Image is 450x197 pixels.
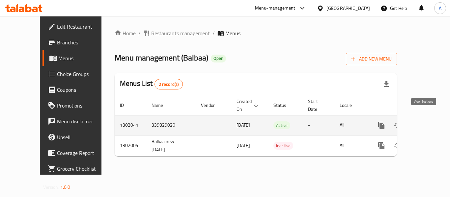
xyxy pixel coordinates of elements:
[237,121,250,129] span: [DATE]
[57,38,110,46] span: Branches
[379,76,394,92] div: Export file
[115,135,146,156] td: 1302004
[225,29,240,37] span: Menus
[42,145,115,161] a: Coverage Report
[374,138,389,154] button: more
[308,97,326,113] span: Start Date
[201,101,223,109] span: Vendor
[115,29,397,37] nav: breadcrumb
[120,101,132,109] span: ID
[151,29,210,37] span: Restaurants management
[57,23,110,31] span: Edit Restaurant
[115,50,208,65] span: Menu management ( Balbaa )
[152,101,172,109] span: Name
[389,138,405,154] button: Change Status
[212,29,215,37] li: /
[57,149,110,157] span: Coverage Report
[255,4,295,12] div: Menu-management
[57,70,110,78] span: Choice Groups
[237,141,250,150] span: [DATE]
[334,115,368,135] td: All
[42,82,115,98] a: Coupons
[334,135,368,156] td: All
[57,165,110,173] span: Grocery Checklist
[57,117,110,125] span: Menu disclaimer
[146,135,196,156] td: Balbaa new [DATE]
[326,5,370,12] div: [GEOGRAPHIC_DATA]
[115,115,146,135] td: 1302041
[115,95,442,156] table: enhanced table
[120,79,183,89] h2: Menus List
[155,81,183,87] span: 2 record(s)
[115,29,136,37] a: Home
[138,29,141,37] li: /
[368,95,442,115] th: Actions
[155,79,183,89] div: Total records count
[42,50,115,66] a: Menus
[57,102,110,110] span: Promotions
[58,54,110,62] span: Menus
[42,129,115,145] a: Upsell
[143,29,210,37] a: Restaurants management
[57,133,110,141] span: Upsell
[273,101,295,109] span: Status
[211,55,226,62] div: Open
[146,115,196,135] td: 339829020
[303,135,334,156] td: -
[273,142,293,150] span: Inactive
[43,183,59,191] span: Version:
[211,56,226,61] span: Open
[374,117,389,133] button: more
[60,183,70,191] span: 1.0.0
[351,55,392,63] span: Add New Menu
[273,122,290,129] span: Active
[42,35,115,50] a: Branches
[340,101,360,109] span: Locale
[42,113,115,129] a: Menu disclaimer
[57,86,110,94] span: Coupons
[42,161,115,177] a: Grocery Checklist
[42,19,115,35] a: Edit Restaurant
[439,5,441,12] span: A
[237,97,260,113] span: Created On
[42,98,115,113] a: Promotions
[303,115,334,135] td: -
[346,53,397,65] button: Add New Menu
[42,66,115,82] a: Choice Groups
